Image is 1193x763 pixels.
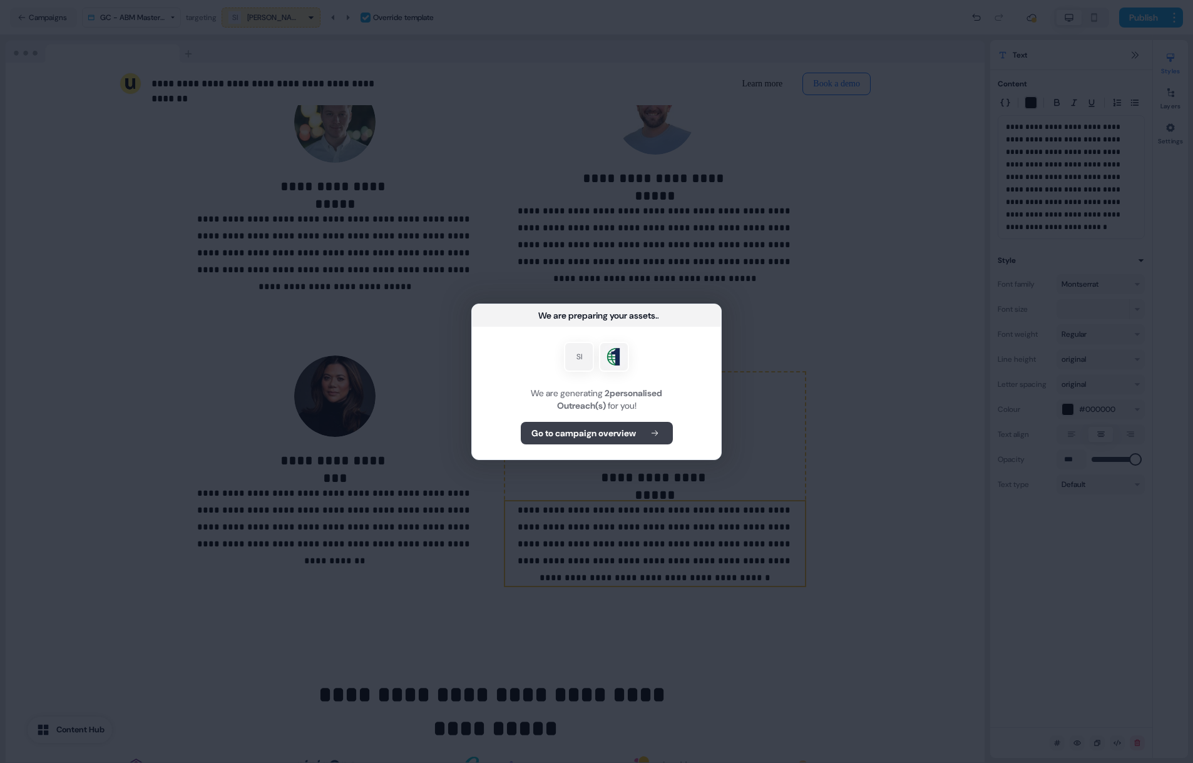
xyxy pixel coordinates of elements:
[521,422,673,444] button: Go to campaign overview
[487,387,706,412] div: We are generating for you!
[557,387,663,411] b: 2 personalised Outreach(s)
[576,351,582,363] div: SI
[531,427,636,439] b: Go to campaign overview
[538,309,655,322] div: We are preparing your assets
[655,309,659,322] div: ...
